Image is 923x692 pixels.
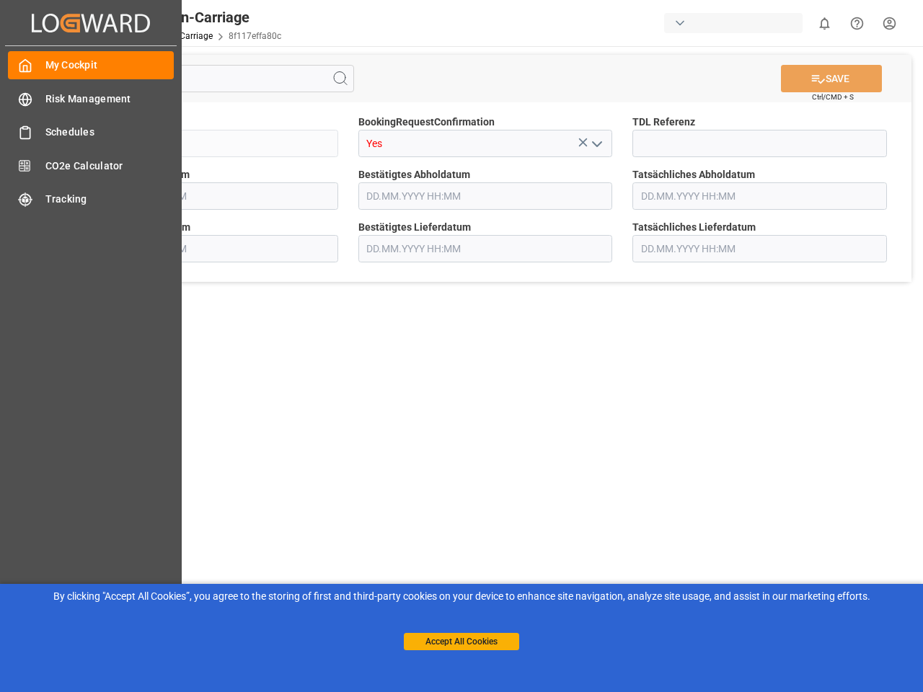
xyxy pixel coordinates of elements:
[45,159,175,174] span: CO2e Calculator
[45,192,175,207] span: Tracking
[8,151,174,179] a: CO2e Calculator
[358,235,613,262] input: DD.MM.YYYY HH:MM
[586,133,607,155] button: open menu
[358,115,495,130] span: BookingRequestConfirmation
[632,220,756,235] span: Tatsächliches Lieferdatum
[84,235,338,262] input: DD.MM.YYYY HH:MM
[84,182,338,210] input: DD.MM.YYYY HH:MM
[812,92,854,102] span: Ctrl/CMD + S
[808,7,841,40] button: show 0 new notifications
[632,182,887,210] input: DD.MM.YYYY HH:MM
[8,84,174,112] a: Risk Management
[358,220,471,235] span: Bestätigtes Lieferdatum
[841,7,873,40] button: Help Center
[632,167,755,182] span: Tatsächliches Abholdatum
[45,92,175,107] span: Risk Management
[632,235,887,262] input: DD.MM.YYYY HH:MM
[45,125,175,140] span: Schedules
[781,65,882,92] button: SAVE
[404,633,519,650] button: Accept All Cookies
[358,167,470,182] span: Bestätigtes Abholdatum
[8,51,174,79] a: My Cockpit
[66,65,354,92] input: Search Fields
[8,118,174,146] a: Schedules
[8,185,174,213] a: Tracking
[358,182,613,210] input: DD.MM.YYYY HH:MM
[632,115,695,130] span: TDL Referenz
[10,589,913,604] div: By clicking "Accept All Cookies”, you agree to the storing of first and third-party cookies on yo...
[45,58,175,73] span: My Cockpit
